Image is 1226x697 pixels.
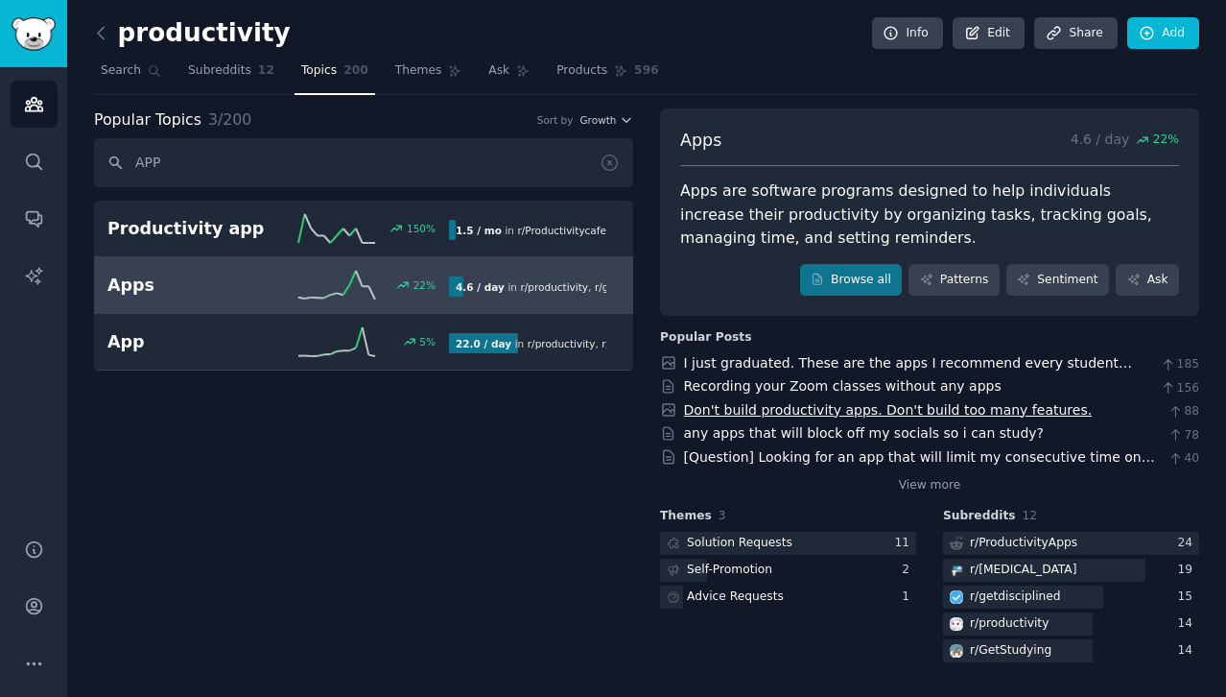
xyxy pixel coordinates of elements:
[950,590,963,604] img: getdisciplined
[1167,427,1199,445] span: 78
[528,338,596,349] span: r/ productivity
[389,56,469,95] a: Themes
[953,17,1025,50] a: Edit
[684,355,1133,391] a: I just graduated. These are the apps I recommend every student must have
[1177,615,1199,633] div: 14
[950,564,963,577] img: ADHD
[181,56,281,95] a: Subreddits12
[902,589,916,606] div: 1
[680,180,1179,251] div: Apps are software programs designed to help individuals increase their productivity by organizing...
[107,217,278,241] h2: Productivity app
[107,330,278,354] h2: App
[687,562,772,579] div: Self-Promotion
[970,642,1051,660] div: r/ GetStudying
[1023,509,1038,522] span: 12
[258,62,274,80] span: 12
[970,615,1049,633] div: r/ productivity
[550,56,665,95] a: Products596
[449,333,606,353] div: in
[970,535,1077,552] div: r/ ProductivityApps
[943,559,1199,583] a: ADHDr/[MEDICAL_DATA]19
[456,225,502,236] b: 1.5 / mo
[680,129,721,153] span: Apps
[1177,562,1199,579] div: 19
[517,225,605,236] span: r/ Productivitycafe
[94,314,633,371] a: App5%22.0 / dayin r/productivity,r/getdisciplined
[343,62,368,80] span: 200
[488,62,509,80] span: Ask
[943,613,1199,637] a: productivityr/productivity14
[419,335,436,348] div: 5 %
[595,338,598,349] span: ,
[1116,264,1179,297] a: Ask
[687,589,784,606] div: Advice Requests
[520,281,588,293] span: r/ productivity
[943,532,1199,556] a: r/ProductivityApps24
[660,508,712,525] span: Themes
[894,535,916,552] div: 11
[684,402,1093,418] a: Don't build productivity apps. Don't build too many features.
[634,62,659,80] span: 596
[1177,589,1199,606] div: 15
[660,329,752,347] div: Popular Posts
[12,17,56,51] img: GummySearch logo
[800,264,903,297] a: Browse all
[601,338,679,349] span: r/ getdisciplined
[660,532,916,556] a: Solution Requests11
[1160,380,1199,397] span: 156
[188,62,251,80] span: Subreddits
[579,113,616,127] span: Growth
[1160,356,1199,373] span: 185
[556,62,607,80] span: Products
[449,220,606,240] div: in
[482,56,536,95] a: Ask
[1177,642,1199,660] div: 14
[970,589,1061,606] div: r/ getdisciplined
[908,264,999,297] a: Patterns
[94,56,168,95] a: Search
[208,110,251,129] span: 3 / 200
[456,338,511,349] b: 22.0 / day
[950,617,963,631] img: productivity
[579,113,633,127] button: Growth
[1153,132,1179,149] span: 22 %
[595,281,672,293] span: r/ getdisciplined
[94,108,201,132] span: Popular Topics
[872,17,943,50] a: Info
[943,586,1199,610] a: getdisciplinedr/getdisciplined15
[1177,535,1199,552] div: 24
[899,477,961,494] a: View more
[94,201,633,257] a: Productivity app150%1.5 / moin r/Productivitycafe
[950,644,963,658] img: GetStudying
[1006,264,1109,297] a: Sentiment
[1071,129,1179,153] p: 4.6 / day
[943,508,1016,525] span: Subreddits
[395,62,442,80] span: Themes
[660,559,916,583] a: Self-Promotion2
[684,425,1045,441] a: any apps that will block off my socials so i can study?
[101,62,141,80] span: Search
[107,274,278,298] h2: Apps
[449,276,606,297] div: in
[1167,450,1199,468] span: 40
[719,509,726,522] span: 3
[970,562,1077,579] div: r/ [MEDICAL_DATA]
[537,113,574,127] div: Sort by
[588,281,591,293] span: ,
[684,449,1155,485] a: [Question] Looking for an app that will limit my consecutive time on any apps I select. Does this...
[943,639,1199,663] a: GetStudyingr/GetStudying14
[902,562,916,579] div: 2
[407,222,436,235] div: 150 %
[684,378,1002,394] a: Recording your Zoom classes without any apps
[687,535,792,552] div: Solution Requests
[295,56,375,95] a: Topics200
[660,586,916,610] a: Advice Requests1
[94,257,633,314] a: Apps22%4.6 / dayin r/productivity,r/getdisciplined
[94,138,633,187] input: Search topics
[1167,403,1199,421] span: 88
[94,18,291,49] h2: productivity
[413,278,436,292] div: 22 %
[1127,17,1199,50] a: Add
[1034,17,1117,50] a: Share
[301,62,337,80] span: Topics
